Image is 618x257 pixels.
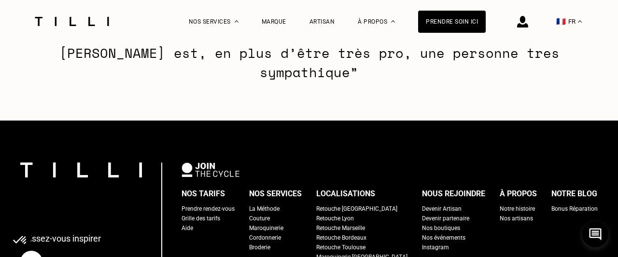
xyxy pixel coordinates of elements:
a: Prendre soin ici [418,11,486,33]
a: Devenir Artisan [422,204,462,214]
div: Nos services [249,187,302,201]
a: Retouche Marseille [316,223,365,233]
div: Nous rejoindre [422,187,485,201]
div: À propos [500,187,537,201]
a: Grille des tarifs [182,214,220,223]
a: Devenir partenaire [422,214,469,223]
span: 🇫🇷 [556,17,566,26]
a: Maroquinerie [249,223,283,233]
p: “La mise en relation avec une professionnelle m’a beaucoup rassurée. [PERSON_NAME] est, en plus d... [28,24,590,82]
a: Marque [262,18,286,25]
img: logo Tilli [20,162,142,177]
div: Nos tarifs [182,187,225,201]
img: Logo du service de couturière Tilli [31,17,112,26]
a: Aide [182,223,193,233]
img: icône connexion [517,16,528,27]
a: Instagram [422,243,449,252]
a: Retouche [GEOGRAPHIC_DATA] [316,204,397,214]
a: Nos artisans [500,214,533,223]
a: Notre histoire [500,204,535,214]
a: Artisan [309,18,335,25]
p: Laissez-vous inspirer [20,233,101,243]
img: Menu déroulant à propos [391,20,395,23]
a: Retouche Bordeaux [316,233,366,243]
a: Broderie [249,243,270,252]
a: Bonus Réparation [551,204,598,214]
div: Notre blog [551,187,597,201]
a: Retouche Toulouse [316,243,365,252]
a: Cordonnerie [249,233,281,243]
a: Prendre rendez-vous [182,204,235,214]
img: menu déroulant [578,20,582,23]
a: Nos boutiques [422,223,460,233]
img: Menu déroulant [235,20,239,23]
img: logo Join The Cycle [182,162,239,177]
a: Couture [249,214,270,223]
div: Localisations [316,187,375,201]
a: Retouche Lyon [316,214,354,223]
a: La Méthode [249,204,280,214]
a: Nos événements [422,233,465,243]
